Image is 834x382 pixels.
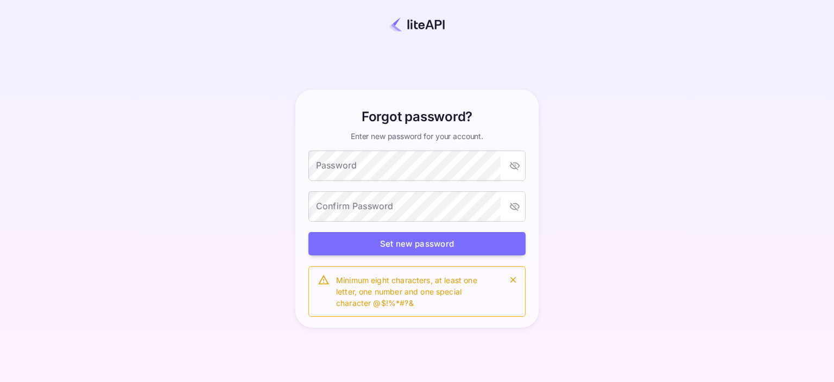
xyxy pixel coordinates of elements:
[506,272,521,287] button: close
[388,17,446,32] img: liteapi
[362,107,472,127] h6: Forgot password?
[505,197,525,216] button: toggle password visibility
[351,131,483,142] p: Enter new password for your account.
[336,270,497,313] div: Minimum eight characters, at least one letter, one number and one special character @$!%*#?&
[308,232,526,255] button: Set new password
[505,156,525,176] button: toggle password visibility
